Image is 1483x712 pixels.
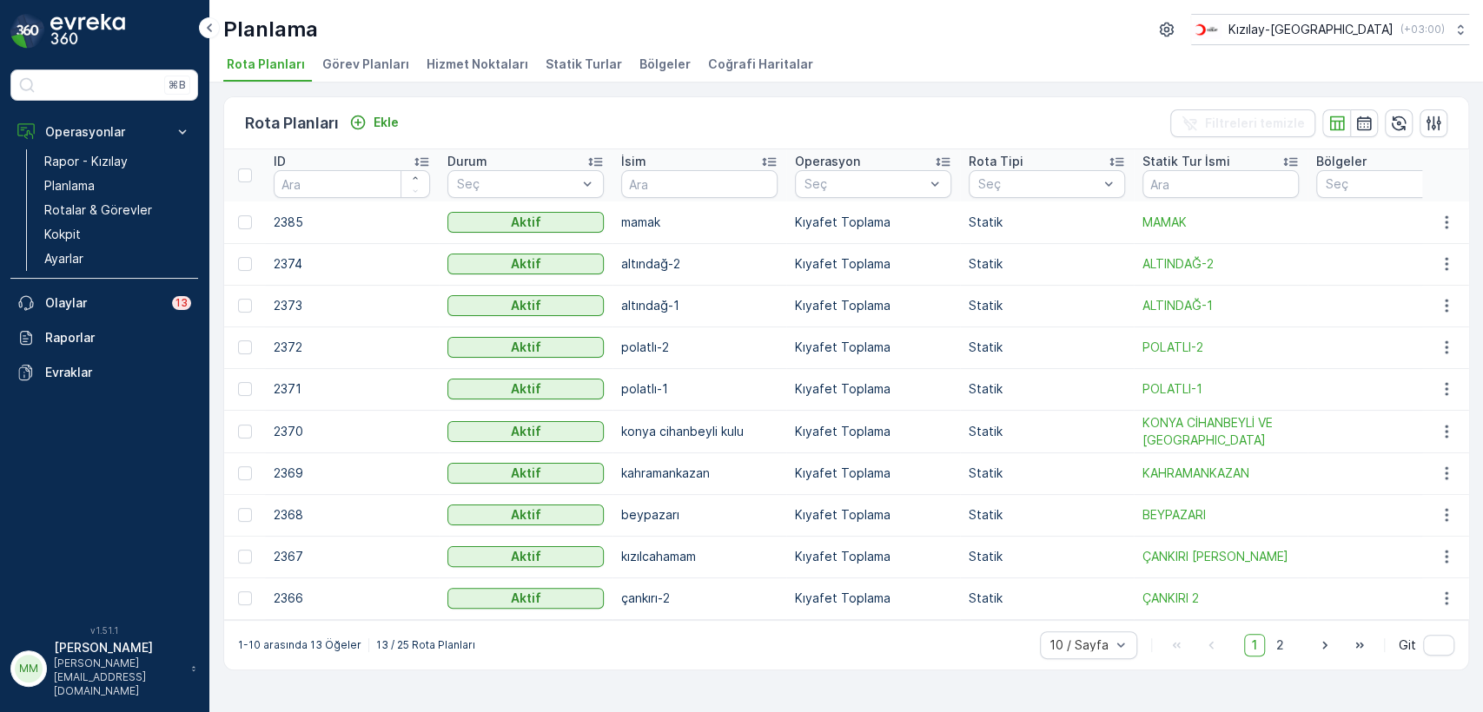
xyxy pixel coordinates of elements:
p: 2366 [274,590,430,607]
p: Aktif [511,297,541,314]
button: Aktif [447,546,604,567]
p: 2367 [274,548,430,565]
p: Kıyafet Toplama [795,590,951,607]
p: Kıyafet Toplama [795,339,951,356]
a: MAMAK [1142,214,1299,231]
p: Statik [969,590,1125,607]
p: Kıyafet Toplama [795,423,951,440]
p: altındağ-1 [621,297,778,314]
a: Planlama [37,174,198,198]
p: Statik [969,465,1125,482]
button: Aktif [447,379,604,399]
p: Rapor - Kızılay [44,153,128,170]
button: Filtreleri temizle [1170,109,1315,137]
p: Kıyafet Toplama [795,297,951,314]
a: Olaylar13 [10,286,198,320]
button: Aktif [447,212,604,233]
p: Kıyafet Toplama [795,255,951,273]
p: 2368 [274,506,430,524]
p: kahramankazan [621,465,778,482]
button: Aktif [447,463,604,484]
p: Seç [804,175,924,193]
a: POLATLI-2 [1142,339,1299,356]
p: Olaylar [45,294,162,312]
a: Ayarlar [37,247,198,271]
p: İsim [621,153,646,170]
span: Git [1399,636,1416,654]
a: Raporlar [10,320,198,355]
button: Aktif [447,295,604,316]
span: 1 [1244,634,1265,656]
button: Aktif [447,421,604,442]
div: Toggle Row Selected [238,257,252,271]
a: BEYPAZARI [1142,506,1299,524]
span: KONYA CİHANBEYLİ VE [GEOGRAPHIC_DATA] [1142,414,1299,449]
p: Statik [969,339,1125,356]
a: Evraklar [10,355,198,390]
input: Ara [1142,170,1299,198]
input: Ara [621,170,778,198]
p: Operasyonlar [45,123,163,141]
p: Filtreleri temizle [1205,115,1305,132]
div: Toggle Row Selected [238,299,252,313]
p: 2373 [274,297,430,314]
p: Kıyafet Toplama [795,465,951,482]
div: Toggle Row Selected [238,425,252,438]
p: ID [274,153,286,170]
p: Aktif [511,465,541,482]
a: Kokpit [37,222,198,247]
p: ( +03:00 ) [1400,23,1445,36]
p: Aktif [511,590,541,607]
div: Toggle Row Selected [238,215,252,229]
span: Görev Planları [322,56,409,73]
p: Durum [447,153,487,170]
p: Evraklar [45,364,191,381]
button: Aktif [447,504,604,525]
button: Ekle [342,112,406,133]
a: POLATLI-1 [1142,380,1299,398]
p: 2369 [274,465,430,482]
p: Statik Tur İsmi [1142,153,1230,170]
button: Aktif [447,254,604,274]
p: [PERSON_NAME][EMAIL_ADDRESS][DOMAIN_NAME] [54,656,182,698]
img: k%C4%B1z%C4%B1lay.png [1191,20,1221,39]
a: ÇANKIRI 2 [1142,590,1299,607]
p: Kıyafet Toplama [795,214,951,231]
p: 13 / 25 Rota Planları [376,638,475,652]
span: Rota Planları [227,56,305,73]
p: Aktif [511,255,541,273]
p: Aktif [511,506,541,524]
p: Aktif [511,548,541,565]
a: ALTINDAĞ-2 [1142,255,1299,273]
span: ÇANKIRI [PERSON_NAME] [1142,548,1299,565]
p: Statik [969,297,1125,314]
span: Statik Turlar [546,56,622,73]
p: ⌘B [169,78,186,92]
span: v 1.51.1 [10,625,198,636]
p: 13 [175,296,188,310]
p: Seç [978,175,1098,193]
div: Toggle Row Selected [238,466,252,480]
p: Statik [969,548,1125,565]
p: Rota Planları [245,111,339,135]
p: 1-10 arasında 13 Öğeler [238,638,361,652]
a: KONYA CİHANBEYLİ VE KULU [1142,414,1299,449]
p: Operasyon [795,153,860,170]
div: Toggle Row Selected [238,508,252,522]
a: KAHRAMANKAZAN [1142,465,1299,482]
img: logo_dark-DEwI_e13.png [50,14,125,49]
p: mamak [621,214,778,231]
span: 2 [1268,634,1292,656]
p: Rota Tipi [969,153,1023,170]
p: Planlama [223,16,318,43]
span: Bölgeler [639,56,691,73]
button: Operasyonlar [10,115,198,149]
p: polatlı-2 [621,339,778,356]
p: Kıyafet Toplama [795,506,951,524]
